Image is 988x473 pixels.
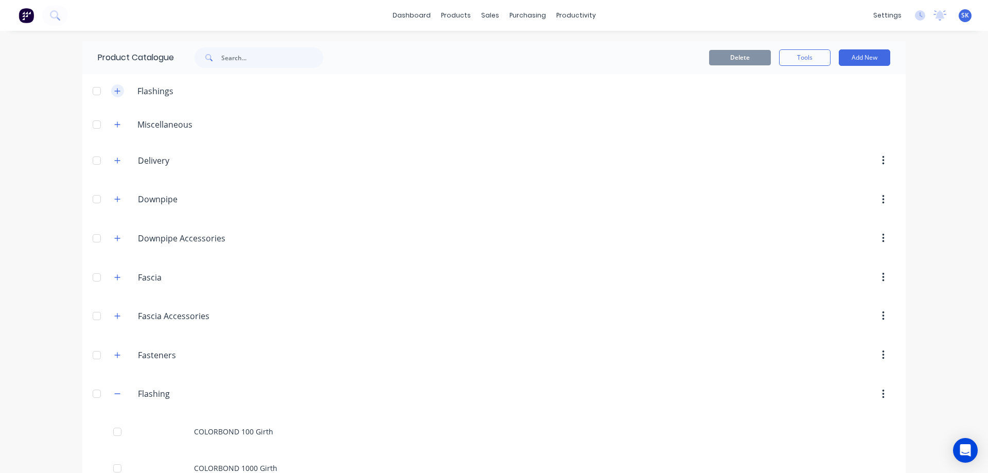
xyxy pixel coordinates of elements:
[476,8,504,23] div: sales
[709,50,771,65] button: Delete
[82,41,174,74] div: Product Catalogue
[138,193,260,205] input: Enter category name
[779,49,831,66] button: Tools
[961,11,969,20] span: SK
[138,154,260,167] input: Enter category name
[138,349,260,361] input: Enter category name
[504,8,551,23] div: purchasing
[138,388,260,400] input: Enter category name
[551,8,601,23] div: productivity
[19,8,34,23] img: Factory
[138,232,260,244] input: Enter category name
[129,85,182,97] div: Flashings
[138,310,260,322] input: Enter category name
[138,271,260,284] input: Enter category name
[953,438,978,463] div: Open Intercom Messenger
[221,47,323,68] input: Search...
[436,8,476,23] div: products
[839,49,890,66] button: Add New
[387,8,436,23] a: dashboard
[868,8,907,23] div: settings
[82,413,906,450] div: COLORBOND 100 Girth
[129,118,201,131] div: Miscellaneous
